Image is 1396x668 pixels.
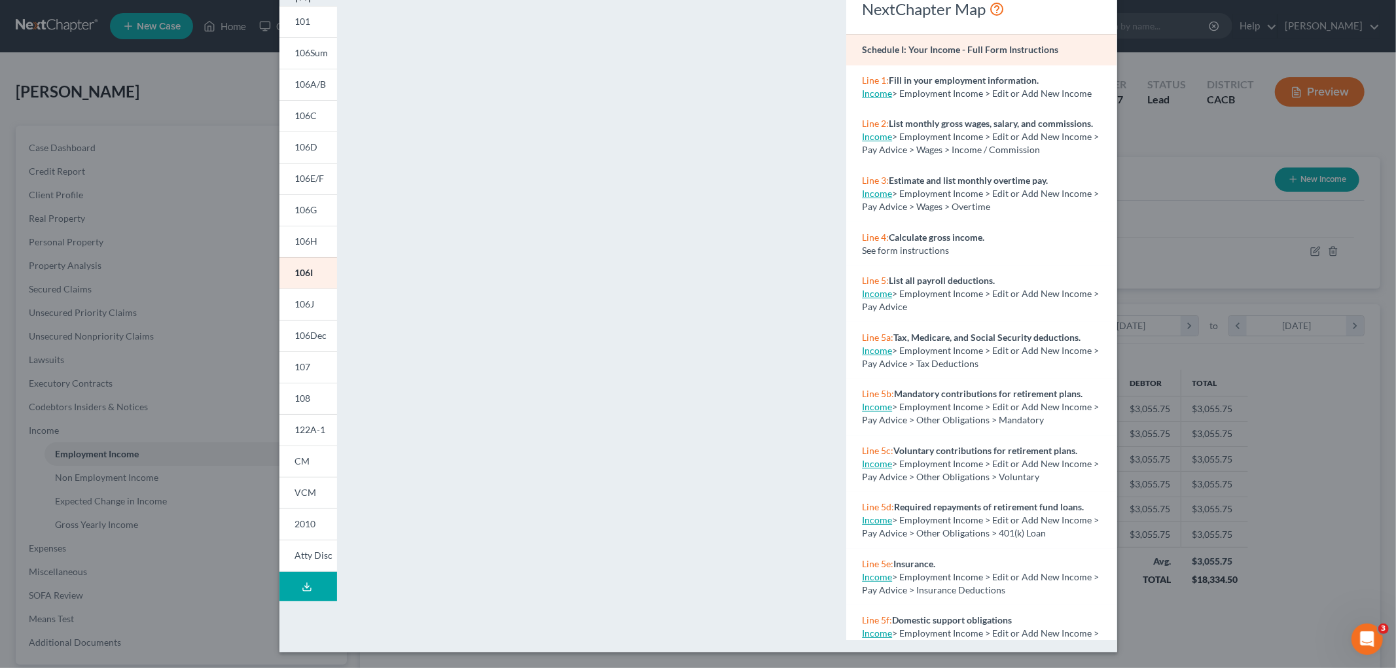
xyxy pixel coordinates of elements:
[862,75,889,86] span: Line 1:
[295,330,327,341] span: 106Dec
[862,401,1099,425] span: > Employment Income > Edit or Add New Income > Pay Advice > Other Obligations > Mandatory
[862,275,889,286] span: Line 5:
[862,627,1099,652] span: > Employment Income > Edit or Add New Income > Pay Advice > Other Obligations > Domestic Sup.
[862,558,893,569] span: Line 5e:
[862,345,1099,369] span: > Employment Income > Edit or Add New Income > Pay Advice > Tax Deductions
[295,204,317,215] span: 106G
[862,88,892,99] a: Income
[295,361,311,372] span: 107
[892,614,1012,625] strong: Domestic support obligations
[862,131,892,142] a: Income
[862,175,889,186] span: Line 3:
[295,424,326,435] span: 122A-1
[862,188,1099,212] span: > Employment Income > Edit or Add New Income > Pay Advice > Wages > Overtime
[862,44,1058,55] strong: Schedule I: Your Income - Full Form Instructions
[862,571,892,582] a: Income
[279,257,337,289] a: 106I
[279,37,337,69] a: 106Sum
[862,614,892,625] span: Line 5f:
[279,477,337,508] a: VCM
[889,232,984,243] strong: Calculate gross income.
[279,320,337,351] a: 106Dec
[862,245,949,256] span: See form instructions
[862,332,893,343] span: Line 5a:
[862,514,1099,538] span: > Employment Income > Edit or Add New Income > Pay Advice > Other Obligations > 401(k) Loan
[279,163,337,194] a: 106E/F
[862,131,1099,155] span: > Employment Income > Edit or Add New Income > Pay Advice > Wages > Income / Commission
[1351,624,1383,655] iframe: Intercom live chat
[862,188,892,199] a: Income
[862,345,892,356] a: Income
[295,236,318,247] span: 106H
[862,501,894,512] span: Line 5d:
[893,445,1077,456] strong: Voluntary contributions for retirement plans.
[279,100,337,132] a: 106C
[295,47,329,58] span: 106Sum
[295,550,333,561] span: Atty Disc
[862,288,1099,312] span: > Employment Income > Edit or Add New Income > Pay Advice
[279,69,337,100] a: 106A/B
[894,501,1084,512] strong: Required repayments of retirement fund loans.
[862,627,892,639] a: Income
[279,289,337,320] a: 106J
[295,267,313,278] span: 106I
[295,16,311,27] span: 101
[889,175,1048,186] strong: Estimate and list monthly overtime pay.
[295,173,325,184] span: 106E/F
[279,351,337,383] a: 107
[279,383,337,414] a: 108
[893,558,935,569] strong: Insurance.
[279,508,337,540] a: 2010
[889,75,1039,86] strong: Fill in your employment information.
[295,141,318,152] span: 106D
[361,1,823,639] iframe: <object ng-attr-data='[URL][DOMAIN_NAME]' type='application/pdf' width='100%' height='975px'></ob...
[862,445,893,456] span: Line 5c:
[889,118,1093,129] strong: List monthly gross wages, salary, and commissions.
[1378,624,1389,634] span: 3
[295,518,316,529] span: 2010
[279,446,337,477] a: CM
[279,540,337,572] a: Atty Disc
[295,110,317,121] span: 106C
[279,414,337,446] a: 122A-1
[894,388,1083,399] strong: Mandatory contributions for retirement plans.
[295,79,327,90] span: 106A/B
[862,458,1099,482] span: > Employment Income > Edit or Add New Income > Pay Advice > Other Obligations > Voluntary
[295,455,310,466] span: CM
[862,458,892,469] a: Income
[862,232,889,243] span: Line 4:
[889,275,995,286] strong: List all payroll deductions.
[862,288,892,299] a: Income
[892,88,1092,99] span: > Employment Income > Edit or Add New Income
[295,487,317,498] span: VCM
[862,118,889,129] span: Line 2:
[279,132,337,163] a: 106D
[279,6,337,37] a: 101
[862,388,894,399] span: Line 5b:
[862,401,892,412] a: Income
[862,514,892,525] a: Income
[862,571,1099,595] span: > Employment Income > Edit or Add New Income > Pay Advice > Insurance Deductions
[295,298,315,309] span: 106J
[279,194,337,226] a: 106G
[295,393,311,404] span: 108
[893,332,1081,343] strong: Tax, Medicare, and Social Security deductions.
[279,226,337,257] a: 106H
